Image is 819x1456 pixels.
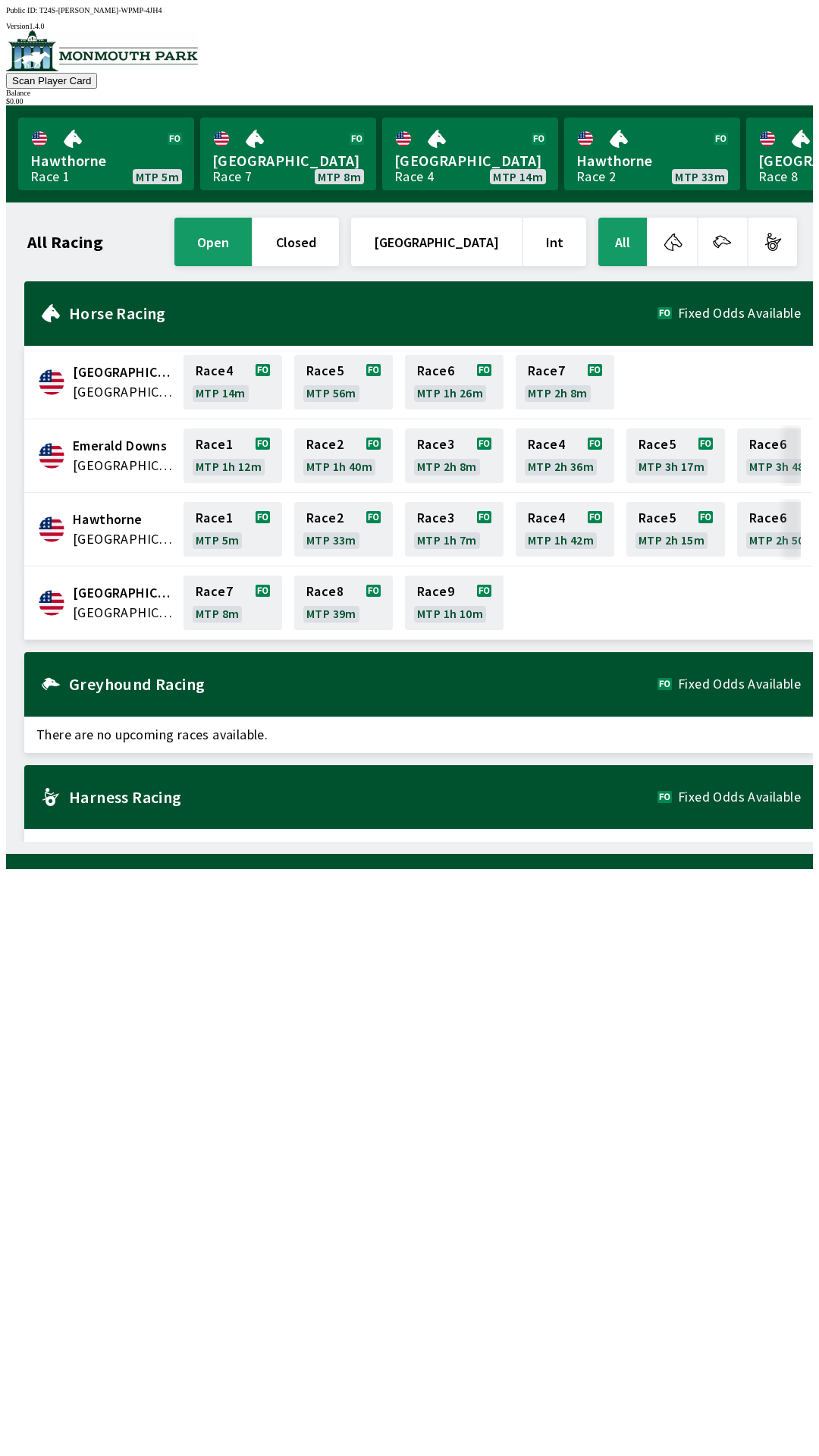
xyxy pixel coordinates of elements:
span: MTP 5m [196,534,239,546]
a: Race4MTP 2h 36m [516,428,614,483]
div: Public ID: [6,6,813,14]
a: Race9MTP 1h 10m [405,576,504,630]
div: Race 7 [212,171,252,183]
span: Race 3 [417,438,454,450]
span: Race 4 [196,365,233,377]
span: MTP 1h 42m [528,534,594,546]
span: Race 9 [417,585,454,598]
a: Race5MTP 2h 15m [626,502,725,557]
span: United States [73,382,174,402]
span: MTP 8m [196,607,239,620]
a: Race3MTP 1h 7m [405,502,504,557]
span: Race 1 [196,438,233,450]
span: MTP 8m [318,171,361,183]
a: HawthorneRace 2MTP 33m [564,118,740,190]
span: Hawthorne [30,151,182,171]
span: MTP 2h 8m [528,387,588,399]
a: [GEOGRAPHIC_DATA]Race 7MTP 8m [200,118,376,190]
span: United States [73,456,174,475]
span: Race 7 [196,585,233,598]
a: Race5MTP 3h 17m [626,428,725,483]
span: MTP 3h 48m [749,460,815,472]
span: MTP 3h 17m [639,460,704,472]
span: Race 4 [528,438,565,450]
button: open [174,218,252,266]
a: Race7MTP 8m [184,576,282,630]
span: Race 5 [639,512,676,524]
span: Race 2 [306,438,344,450]
span: [GEOGRAPHIC_DATA] [212,151,364,171]
a: Race3MTP 2h 8m [405,428,504,483]
span: MTP 2h 36m [528,460,594,472]
h1: All Racing [27,236,103,248]
span: Race 8 [306,585,344,598]
a: Race6MTP 1h 26m [405,355,504,409]
a: Race4MTP 1h 42m [516,502,614,557]
span: MTP 14m [493,171,543,183]
a: Race2MTP 33m [294,502,393,557]
div: $ 0.00 [6,97,813,105]
img: venue logo [6,30,198,71]
span: Fixed Odds Available [678,791,801,803]
span: MTP 33m [306,534,356,546]
span: There are no upcoming races available. [24,717,813,753]
span: MTP 1h 7m [417,534,477,546]
span: MTP 5m [136,171,179,183]
div: Race 4 [394,171,434,183]
span: Race 6 [749,512,786,524]
span: Race 6 [417,365,454,377]
span: United States [73,529,174,549]
span: Race 5 [306,365,344,377]
span: Race 5 [639,438,676,450]
span: Fixed Odds Available [678,307,801,319]
h2: Greyhound Racing [69,678,657,690]
a: [GEOGRAPHIC_DATA]Race 4MTP 14m [382,118,558,190]
span: Canterbury Park [73,362,174,382]
span: Race 4 [528,512,565,524]
span: MTP 2h 8m [417,460,477,472]
a: HawthorneRace 1MTP 5m [18,118,194,190]
span: MTP 33m [675,171,725,183]
span: Race 2 [306,512,344,524]
span: MTP 2h 50m [749,534,815,546]
div: Race 8 [758,171,798,183]
h2: Harness Racing [69,791,657,803]
button: Scan Player Card [6,73,97,89]
span: Hawthorne [576,151,728,171]
span: Emerald Downs [73,436,174,456]
div: Version 1.4.0 [6,22,813,30]
span: MTP 2h 15m [639,534,704,546]
span: Monmouth Park [73,583,174,603]
span: MTP 1h 10m [417,607,483,620]
div: Balance [6,89,813,97]
button: Int [523,218,586,266]
span: MTP 1h 40m [306,460,372,472]
span: Race 1 [196,512,233,524]
a: Race4MTP 14m [184,355,282,409]
span: United States [73,603,174,623]
span: Race 3 [417,512,454,524]
a: Race8MTP 39m [294,576,393,630]
span: T24S-[PERSON_NAME]-WPMP-4JH4 [39,6,162,14]
span: MTP 56m [306,387,356,399]
button: closed [253,218,339,266]
span: [GEOGRAPHIC_DATA] [394,151,546,171]
button: [GEOGRAPHIC_DATA] [351,218,522,266]
span: Race 7 [528,365,565,377]
a: Race1MTP 5m [184,502,282,557]
a: Race7MTP 2h 8m [516,355,614,409]
span: MTP 39m [306,607,356,620]
a: Race5MTP 56m [294,355,393,409]
a: Race1MTP 1h 12m [184,428,282,483]
div: Race 2 [576,171,616,183]
h2: Horse Racing [69,307,657,319]
div: Race 1 [30,171,70,183]
button: All [598,218,647,266]
span: There are no upcoming races available. [24,829,813,865]
span: MTP 1h 26m [417,387,483,399]
span: MTP 14m [196,387,246,399]
span: Race 6 [749,438,786,450]
span: Fixed Odds Available [678,678,801,690]
span: MTP 1h 12m [196,460,262,472]
a: Race2MTP 1h 40m [294,428,393,483]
